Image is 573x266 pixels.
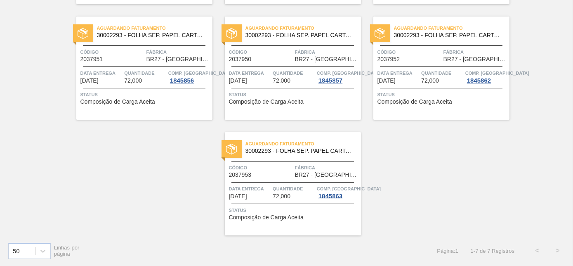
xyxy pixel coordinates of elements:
span: Código [229,164,293,172]
span: Fábrica [443,48,507,56]
span: 72,000 [273,78,290,84]
span: 72,000 [124,78,142,84]
span: Código [80,48,144,56]
a: statusAguardando Faturamento30002293 - FOLHA SEP. PAPEL CARTAO 1200x1000M 350gCódigo2037953Fábric... [212,132,361,235]
a: Comp. [GEOGRAPHIC_DATA]1845856 [168,69,210,84]
img: status [226,144,237,154]
span: Composição de Carga Aceita [377,99,452,105]
span: Data entrega [80,69,123,77]
span: 30002293 - FOLHA SEP. PAPEL CARTAO 1200x1000M 350g [245,148,354,154]
a: Comp. [GEOGRAPHIC_DATA]1845862 [465,69,507,84]
span: Quantidade [124,69,166,77]
span: Composição de Carga Aceita [80,99,155,105]
button: > [547,240,568,261]
div: 50 [13,247,20,254]
img: status [78,28,88,39]
span: Composição de Carga Aceita [229,99,304,105]
span: BR27 - Nova Minas [443,56,507,62]
span: Código [377,48,441,56]
span: 30002293 - FOLHA SEP. PAPEL CARTAO 1200x1000M 350g [97,32,206,38]
span: Comp. Carga [317,69,381,77]
span: Status [229,206,359,214]
span: 03/11/2025 [229,193,247,199]
button: < [527,240,547,261]
span: Quantidade [273,69,315,77]
div: 1845856 [168,77,196,84]
span: 72,000 [421,78,439,84]
span: Data entrega [229,185,271,193]
span: Fábrica [295,164,359,172]
div: 1845863 [317,193,344,199]
a: Comp. [GEOGRAPHIC_DATA]1845857 [317,69,359,84]
span: BR27 - Nova Minas [146,56,210,62]
span: 72,000 [273,193,290,199]
span: Comp. Carga [465,69,529,77]
span: Quantidade [421,69,463,77]
span: Aguardando Faturamento [245,24,361,32]
span: Status [80,90,210,99]
span: Código [229,48,293,56]
span: 2037952 [377,56,400,62]
span: Comp. Carga [168,69,232,77]
span: Data entrega [229,69,271,77]
div: 1845857 [317,77,344,84]
span: Composição de Carga Aceita [229,214,304,221]
img: status [375,28,385,39]
span: Fábrica [295,48,359,56]
span: Página : 1 [437,248,458,254]
span: 13/10/2025 [80,78,99,84]
span: 2037953 [229,172,252,178]
span: Aguardando Faturamento [394,24,509,32]
div: 1845862 [465,77,493,84]
span: 24/10/2025 [377,78,396,84]
a: statusAguardando Faturamento30002293 - FOLHA SEP. PAPEL CARTAO 1200x1000M 350gCódigo2037950Fábric... [212,17,361,120]
span: Status [229,90,359,99]
span: Fábrica [146,48,210,56]
span: 2037950 [229,56,252,62]
span: 1 - 7 de 7 Registros [471,248,514,254]
span: Data entrega [377,69,420,77]
span: 22/10/2025 [229,78,247,84]
img: status [226,28,237,39]
span: Aguardando Faturamento [97,24,212,32]
span: BR27 - Nova Minas [295,172,359,178]
span: Quantidade [273,185,315,193]
a: statusAguardando Faturamento30002293 - FOLHA SEP. PAPEL CARTAO 1200x1000M 350gCódigo2037952Fábric... [361,17,509,120]
span: BR27 - Nova Minas [295,56,359,62]
a: Comp. [GEOGRAPHIC_DATA]1845863 [317,185,359,199]
a: statusAguardando Faturamento30002293 - FOLHA SEP. PAPEL CARTAO 1200x1000M 350gCódigo2037951Fábric... [64,17,212,120]
span: Linhas por página [54,245,80,257]
span: 30002293 - FOLHA SEP. PAPEL CARTAO 1200x1000M 350g [394,32,503,38]
span: Comp. Carga [317,185,381,193]
span: 2037951 [80,56,103,62]
span: Aguardando Faturamento [245,140,361,148]
span: Status [377,90,507,99]
span: 30002293 - FOLHA SEP. PAPEL CARTAO 1200x1000M 350g [245,32,354,38]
